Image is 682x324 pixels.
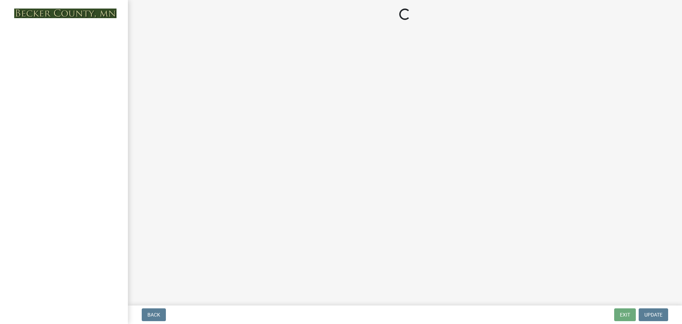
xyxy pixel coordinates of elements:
img: Becker County, Minnesota [14,9,117,18]
button: Exit [614,308,636,321]
button: Back [142,308,166,321]
span: Back [147,312,160,318]
span: Update [644,312,662,318]
button: Update [639,308,668,321]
